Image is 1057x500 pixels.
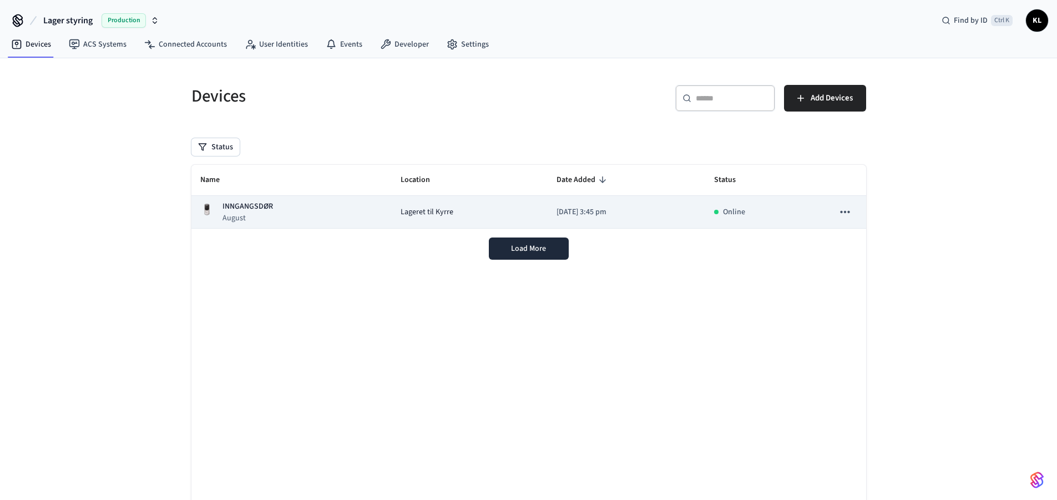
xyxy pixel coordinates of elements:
img: Yale Assure Touchscreen Wifi Smart Lock, Satin Nickel, Front [200,203,214,216]
span: Add Devices [811,91,853,105]
span: Find by ID [954,15,988,26]
span: Status [714,171,750,189]
span: KL [1027,11,1047,31]
a: Developer [371,34,438,54]
img: SeamLogoGradient.69752ec5.svg [1030,471,1044,489]
button: Load More [489,238,569,260]
button: Status [191,138,240,156]
span: Name [200,171,234,189]
span: Ctrl K [991,15,1013,26]
table: sticky table [191,165,866,229]
p: August [222,213,273,224]
a: Settings [438,34,498,54]
div: Find by IDCtrl K [933,11,1021,31]
a: ACS Systems [60,34,135,54]
span: Lager styring [43,14,93,27]
span: Production [102,13,146,28]
p: INNGANGSDØR [222,201,273,213]
a: Devices [2,34,60,54]
span: Load More [511,243,546,254]
span: Lageret til Kyrre [401,206,453,218]
p: [DATE] 3:45 pm [557,206,696,218]
span: Location [401,171,444,189]
button: Add Devices [784,85,866,112]
button: KL [1026,9,1048,32]
span: Date Added [557,171,610,189]
a: Events [317,34,371,54]
a: User Identities [236,34,317,54]
p: Online [723,206,745,218]
a: Connected Accounts [135,34,236,54]
h5: Devices [191,85,522,108]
